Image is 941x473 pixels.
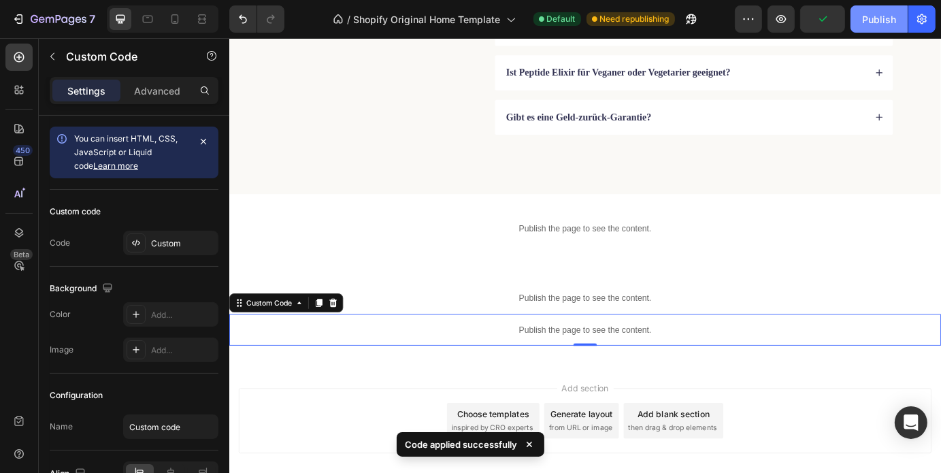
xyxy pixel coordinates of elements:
[367,441,440,453] span: from URL or image
[229,38,941,473] iframe: Design area
[74,133,178,171] span: You can insert HTML, CSS, JavaScript or Liquid code
[13,145,33,156] div: 450
[5,5,101,33] button: 7
[376,394,441,408] span: Add section
[262,424,344,438] div: Choose templates
[50,237,70,249] div: Code
[151,344,215,357] div: Add...
[458,441,559,453] span: then drag & drop elements
[151,309,215,321] div: Add...
[17,297,75,310] div: Custom Code
[50,421,73,433] div: Name
[50,344,73,356] div: Image
[354,12,501,27] span: Shopify Original Home Template
[93,161,138,171] a: Learn more
[229,5,284,33] div: Undo/Redo
[50,308,71,321] div: Color
[134,84,180,98] p: Advanced
[67,84,105,98] p: Settings
[151,238,215,250] div: Custom
[318,84,484,98] p: Gibt es eine Geld-zurück-Garantie?
[405,438,517,451] p: Code applied successfully
[851,5,908,33] button: Publish
[10,249,33,260] div: Beta
[895,406,927,439] div: Open Intercom Messenger
[50,389,103,402] div: Configuration
[50,280,116,298] div: Background
[255,441,348,453] span: inspired by CRO experts
[547,13,576,25] span: Default
[369,424,440,438] div: Generate layout
[600,13,670,25] span: Need republishing
[89,11,95,27] p: 7
[50,206,101,218] div: Custom code
[468,424,551,438] div: Add blank section
[66,48,182,65] p: Custom Code
[862,12,896,27] div: Publish
[348,12,351,27] span: /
